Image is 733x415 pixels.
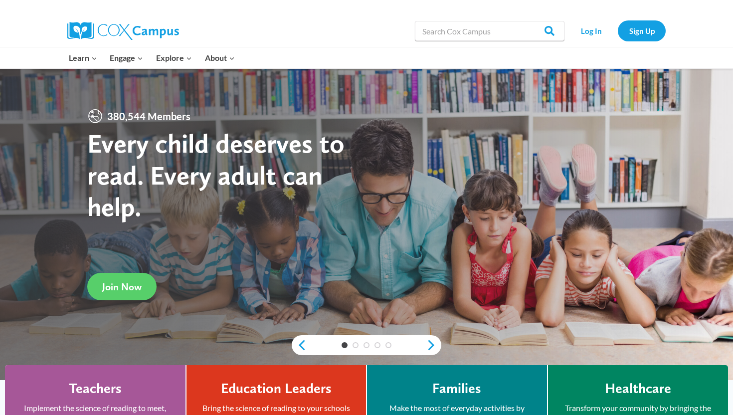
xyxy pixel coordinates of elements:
a: 1 [342,342,348,348]
a: Join Now [87,273,157,300]
span: About [205,51,235,64]
span: 380,544 Members [103,108,194,124]
div: content slider buttons [292,335,441,355]
h4: Teachers [69,380,122,397]
nav: Secondary Navigation [569,20,666,41]
img: Cox Campus [67,22,179,40]
a: Sign Up [618,20,666,41]
a: 5 [385,342,391,348]
h4: Education Leaders [221,380,332,397]
nav: Primary Navigation [62,47,241,68]
strong: Every child deserves to read. Every adult can help. [87,127,345,222]
a: previous [292,339,307,351]
span: Engage [110,51,143,64]
a: 2 [353,342,359,348]
a: Log In [569,20,613,41]
span: Join Now [102,281,142,293]
h4: Healthcare [605,380,671,397]
a: 4 [374,342,380,348]
span: Explore [156,51,192,64]
h4: Families [432,380,481,397]
a: 3 [364,342,369,348]
input: Search Cox Campus [415,21,564,41]
span: Learn [69,51,97,64]
a: next [426,339,441,351]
